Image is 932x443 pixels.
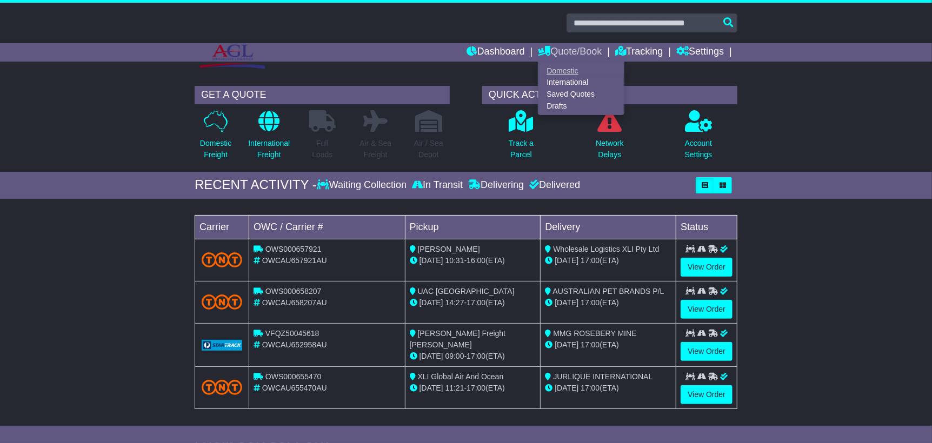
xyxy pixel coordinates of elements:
span: Wholesale Logistics XLI Pty Ltd [553,245,659,253]
span: 17:00 [467,384,485,392]
div: - (ETA) [410,382,536,394]
span: [DATE] [555,340,578,349]
span: [DATE] [555,256,578,265]
a: Tracking [615,43,663,62]
span: OWS000657921 [265,245,322,253]
span: 14:27 [445,298,464,307]
span: 17:00 [581,384,600,392]
div: - (ETA) [410,255,536,266]
div: Delivered [527,179,580,191]
span: OWS000655470 [265,372,322,381]
a: Domestic [538,65,624,77]
p: International Freight [248,138,290,160]
span: 17:00 [467,352,485,360]
span: [PERSON_NAME] Freight [PERSON_NAME] [410,329,506,349]
div: RECENT ACTIVITY - [195,177,317,193]
span: [DATE] [420,384,443,392]
img: GetCarrierServiceLogo [202,340,242,351]
div: (ETA) [545,339,671,351]
a: InternationalFreight [248,110,290,166]
div: (ETA) [545,382,671,394]
div: Delivering [465,179,527,191]
span: 16:00 [467,256,485,265]
span: MMG ROSEBERY MINE [553,329,636,338]
td: Carrier [195,215,249,239]
td: Status [676,215,737,239]
span: [DATE] [420,256,443,265]
div: In Transit [409,179,465,191]
span: [PERSON_NAME] [418,245,480,253]
td: Delivery [541,215,676,239]
span: OWCAU652958AU [262,340,327,349]
span: AUSTRALIAN PET BRANDS P/L [553,287,664,296]
a: Track aParcel [508,110,534,166]
div: GET A QUOTE [195,86,450,104]
p: Full Loads [309,138,336,160]
span: 17:00 [467,298,485,307]
div: - (ETA) [410,351,536,362]
td: OWC / Carrier # [249,215,405,239]
span: 09:00 [445,352,464,360]
span: [DATE] [420,298,443,307]
a: Settings [676,43,724,62]
span: [DATE] [555,384,578,392]
p: Account Settings [685,138,713,160]
span: XLI Global Air And Ocean [418,372,504,381]
a: Quote/Book [538,43,602,62]
div: Quote/Book [538,62,624,115]
p: Track a Parcel [509,138,534,160]
div: (ETA) [545,297,671,308]
p: Domestic Freight [200,138,231,160]
span: UAC [GEOGRAPHIC_DATA] [418,287,515,296]
span: 17:00 [581,298,600,307]
a: View Order [681,258,733,277]
img: TNT_Domestic.png [202,294,242,309]
p: Network Delays [596,138,623,160]
p: Air / Sea Depot [414,138,443,160]
a: View Order [681,342,733,361]
img: TNT_Domestic.png [202,380,242,394]
p: Air & Sea Freight [360,138,391,160]
div: - (ETA) [410,297,536,308]
a: DomesticFreight [199,110,232,166]
a: AccountSettings [684,110,713,166]
span: 17:00 [581,256,600,265]
span: VFQZ50045618 [265,329,319,338]
span: OWCAU655470AU [262,384,327,392]
div: QUICK ACTIONS [482,86,737,104]
div: Waiting Collection [317,179,409,191]
a: Drafts [538,100,624,112]
span: 17:00 [581,340,600,349]
span: OWS000658207 [265,287,322,296]
a: Saved Quotes [538,89,624,100]
a: International [538,77,624,89]
td: Pickup [405,215,541,239]
div: (ETA) [545,255,671,266]
a: View Order [681,300,733,319]
span: [DATE] [555,298,578,307]
span: [DATE] [420,352,443,360]
span: OWCAU657921AU [262,256,327,265]
a: View Order [681,385,733,404]
span: OWCAU658207AU [262,298,327,307]
span: 11:21 [445,384,464,392]
img: TNT_Domestic.png [202,252,242,267]
a: Dashboard [467,43,525,62]
a: NetworkDelays [595,110,624,166]
span: JURLIQUE INTERNATIONAL [553,372,653,381]
span: 10:31 [445,256,464,265]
